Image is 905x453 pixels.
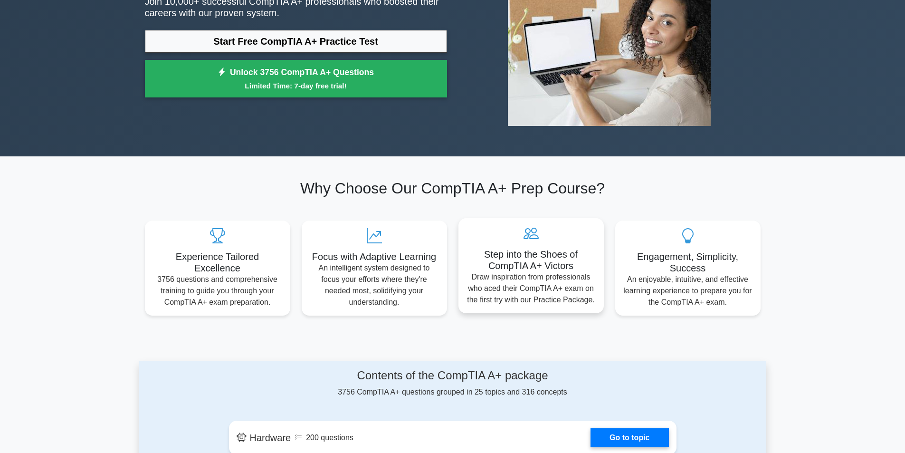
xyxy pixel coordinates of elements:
h5: Step into the Shoes of CompTIA A+ Victors [466,249,596,271]
p: An intelligent system designed to focus your efforts where they're needed most, solidifying your ... [309,262,439,308]
h2: Why Choose Our CompTIA A+ Prep Course? [145,179,761,197]
h4: Contents of the CompTIA A+ package [229,369,676,383]
h5: Engagement, Simplicity, Success [623,251,753,274]
a: Start Free CompTIA A+ Practice Test [145,30,447,53]
p: Draw inspiration from professionals who aced their CompTIA A+ exam on the first try with our Prac... [466,271,596,306]
small: Limited Time: 7-day free trial! [157,80,435,91]
h5: Focus with Adaptive Learning [309,251,439,262]
h5: Experience Tailored Excellence [152,251,283,274]
p: 3756 questions and comprehensive training to guide you through your CompTIA A+ exam preparation. [152,274,283,308]
a: Go to topic [591,428,668,447]
a: Unlock 3756 CompTIA A+ QuestionsLimited Time: 7-day free trial! [145,60,447,98]
div: 3756 CompTIA A+ questions grouped in 25 topics and 316 concepts [229,369,676,398]
p: An enjoyable, intuitive, and effective learning experience to prepare you for the CompTIA A+ exam. [623,274,753,308]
